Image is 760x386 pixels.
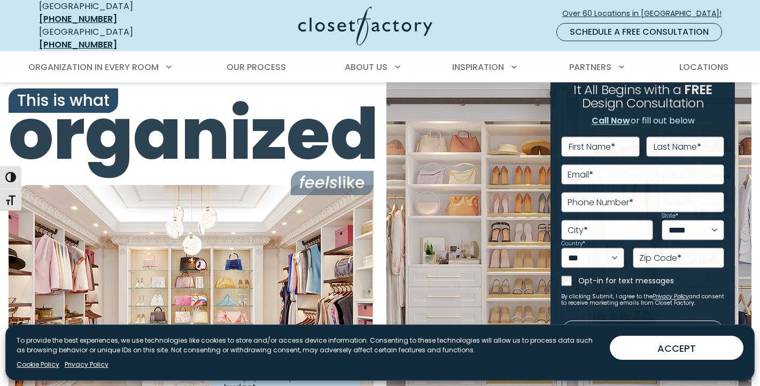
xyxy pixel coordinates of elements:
i: feels [299,171,338,194]
a: [PHONE_NUMBER] [39,38,117,51]
a: [PHONE_NUMBER] [39,13,117,25]
a: Cookie Policy [17,360,59,369]
p: To provide the best experiences, we use technologies like cookies to store and/or access device i... [17,336,601,355]
span: About Us [345,61,387,73]
div: [GEOGRAPHIC_DATA] [39,26,194,51]
nav: Primary Menu [21,52,739,82]
span: Locations [679,61,728,73]
button: ACCEPT [610,336,743,360]
span: organized [9,99,374,170]
a: Schedule a Free Consultation [556,23,722,41]
span: Over 60 Locations in [GEOGRAPHIC_DATA]! [562,8,730,19]
span: Organization in Every Room [28,61,159,73]
span: Our Process [227,61,286,73]
span: like [291,171,374,195]
a: Over 60 Locations in [GEOGRAPHIC_DATA]! [562,4,731,23]
img: Closet Factory Logo [298,6,432,45]
span: Inspiration [452,61,504,73]
a: Privacy Policy [65,360,108,369]
span: Partners [569,61,611,73]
